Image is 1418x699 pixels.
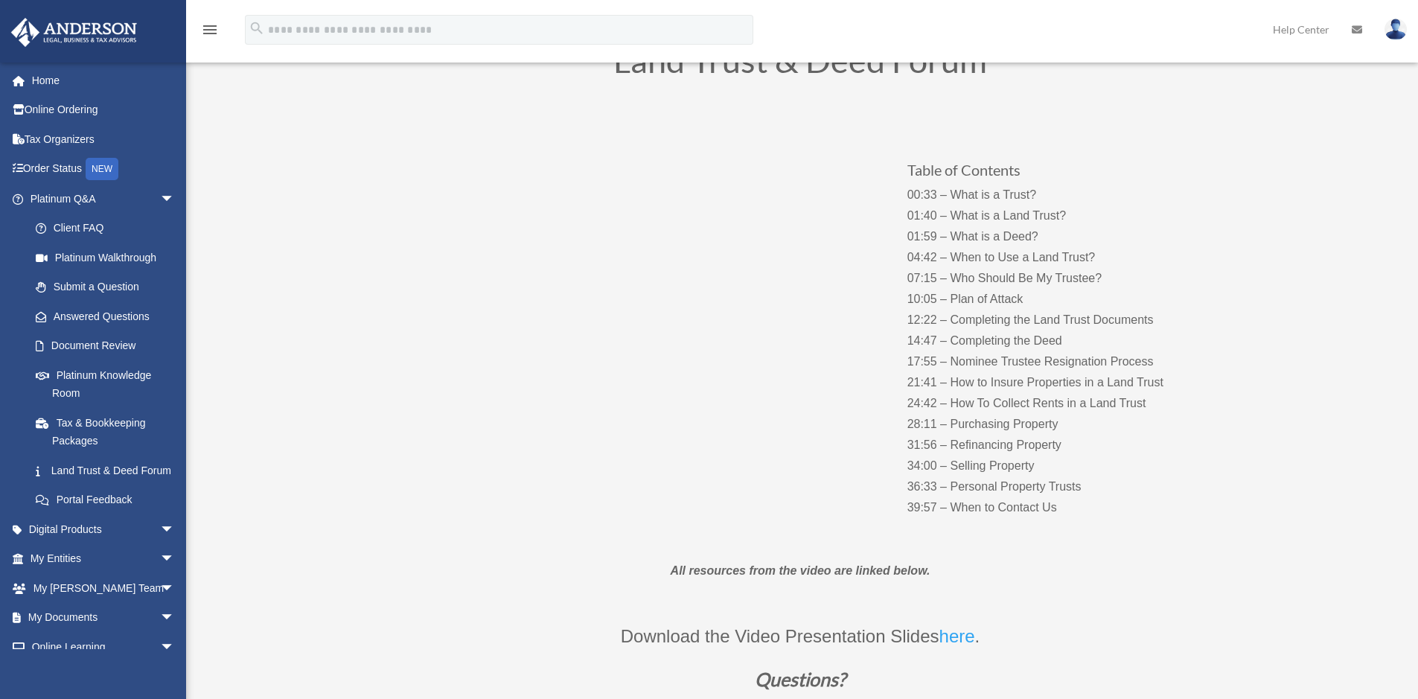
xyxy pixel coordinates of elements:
a: Online Ordering [10,95,197,125]
a: My Entitiesarrow_drop_down [10,544,197,574]
p: Download the Video Presentation Slides . [398,621,1202,670]
a: Platinum Q&Aarrow_drop_down [10,184,197,214]
span: arrow_drop_down [160,514,190,545]
em: Questions? [755,668,846,690]
a: My [PERSON_NAME] Teamarrow_drop_down [10,573,197,603]
span: arrow_drop_down [160,184,190,214]
a: Home [10,66,197,95]
img: Anderson Advisors Platinum Portal [7,18,141,47]
em: All resources from the video are linked below. [671,564,930,577]
span: arrow_drop_down [160,603,190,633]
a: Online Learningarrow_drop_down [10,632,197,662]
i: search [249,20,265,36]
div: NEW [86,158,118,180]
p: 00:33 – What is a Trust? 01:40 – What is a Land Trust? 01:59 – What is a Deed? 04:42 – When to Us... [907,185,1201,518]
a: Platinum Knowledge Room [21,360,197,408]
a: Digital Productsarrow_drop_down [10,514,197,544]
a: My Documentsarrow_drop_down [10,603,197,633]
a: Order StatusNEW [10,154,197,185]
img: User Pic [1385,19,1407,40]
span: arrow_drop_down [160,544,190,575]
span: arrow_drop_down [160,573,190,604]
a: Answered Questions [21,301,197,331]
h3: Table of Contents [907,162,1201,185]
h1: Land Trust & Deed Forum [398,44,1202,85]
i: menu [201,21,219,39]
a: menu [201,26,219,39]
a: Client FAQ [21,214,197,243]
a: Platinum Walkthrough [21,243,197,272]
a: Portal Feedback [21,485,197,515]
a: Submit a Question [21,272,197,302]
a: Land Trust & Deed Forum [21,456,190,485]
span: arrow_drop_down [160,632,190,663]
a: Tax & Bookkeeping Packages [21,408,197,456]
a: Tax Organizers [10,124,197,154]
a: Document Review [21,331,197,361]
a: here [939,626,975,654]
